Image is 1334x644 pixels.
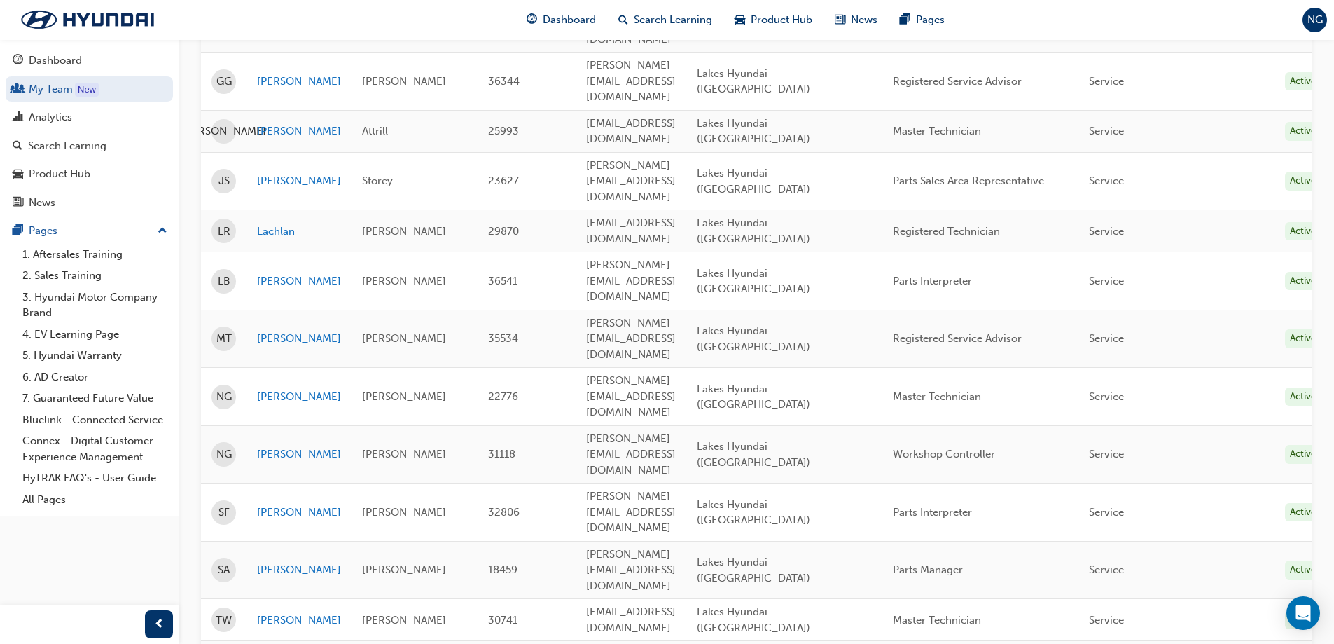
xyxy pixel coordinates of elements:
span: [EMAIL_ADDRESS][DOMAIN_NAME] [586,605,676,634]
span: 25993 [488,125,519,137]
a: 5. Hyundai Warranty [17,345,173,366]
a: [PERSON_NAME] [257,446,341,463]
span: SF [218,505,230,521]
span: Registered Service Advisor [893,332,1022,345]
span: 30741 [488,614,517,626]
a: search-iconSearch Learning [607,6,723,34]
span: Lakes Hyundai ([GEOGRAPHIC_DATA]) [697,117,810,146]
span: [PERSON_NAME][EMAIL_ADDRESS][DOMAIN_NAME] [586,490,676,534]
span: [PERSON_NAME][EMAIL_ADDRESS][DOMAIN_NAME] [586,432,676,477]
span: Service [1089,332,1124,345]
button: Pages [6,218,173,244]
span: Service [1089,448,1124,460]
div: Pages [29,223,57,239]
span: car-icon [13,168,23,181]
span: [PERSON_NAME] [362,563,446,576]
span: search-icon [13,140,22,153]
a: All Pages [17,489,173,511]
span: NG [216,389,232,405]
span: Service [1089,614,1124,626]
span: Lakes Hyundai ([GEOGRAPHIC_DATA]) [697,556,810,584]
div: Tooltip anchor [75,83,99,97]
div: Active [1285,272,1321,291]
span: LB [218,273,230,289]
a: pages-iconPages [889,6,956,34]
span: Service [1089,390,1124,403]
span: 18459 [488,563,517,576]
span: Dashboard [543,12,596,28]
span: Lakes Hyundai ([GEOGRAPHIC_DATA]) [697,440,810,469]
div: Open Intercom Messenger [1286,596,1320,630]
div: Active [1285,503,1321,522]
span: [PERSON_NAME] [362,448,446,460]
a: Search Learning [6,133,173,159]
span: guage-icon [13,55,23,67]
a: [PERSON_NAME] [257,612,341,629]
a: My Team [6,76,173,102]
span: guage-icon [527,11,537,29]
a: 1. Aftersales Training [17,244,173,266]
span: [PERSON_NAME] [362,614,446,626]
span: Lakes Hyundai ([GEOGRAPHIC_DATA]) [697,383,810,411]
span: [PERSON_NAME][EMAIL_ADDRESS][DOMAIN_NAME] [586,1,676,46]
span: Lakes Hyundai ([GEOGRAPHIC_DATA]) [697,217,810,245]
div: News [29,195,55,211]
span: prev-icon [154,616,165,633]
a: 4. EV Learning Page [17,324,173,345]
a: Connex - Digital Customer Experience Management [17,430,173,467]
button: NG [1302,8,1327,32]
a: car-iconProduct Hub [723,6,824,34]
a: News [6,190,173,216]
span: Service [1089,275,1124,287]
a: [PERSON_NAME] [257,389,341,405]
a: 6. AD Creator [17,366,173,388]
span: 23627 [488,174,519,187]
button: DashboardMy TeamAnalyticsSearch LearningProduct HubNews [6,45,173,218]
span: Master Technician [893,614,981,626]
span: 29870 [488,225,519,238]
span: Master Technician [893,125,981,137]
span: Parts Manager [893,563,963,576]
a: [PERSON_NAME] [257,562,341,578]
span: [PERSON_NAME] [362,332,446,345]
span: LR [218,224,230,240]
span: people-icon [13,83,23,96]
span: Service [1089,174,1124,187]
div: Analytics [29,109,72,125]
div: Active [1285,611,1321,630]
span: Lakes Hyundai ([GEOGRAPHIC_DATA]) [697,498,810,527]
span: Service [1089,75,1124,88]
a: Product Hub [6,161,173,187]
span: Storey [362,174,393,187]
span: Product Hub [751,12,812,28]
span: [PERSON_NAME] [362,275,446,287]
div: Active [1285,561,1321,580]
span: pages-icon [900,11,910,29]
span: Service [1089,563,1124,576]
a: news-iconNews [824,6,889,34]
span: Service [1089,506,1124,519]
span: Pages [916,12,945,28]
a: [PERSON_NAME] [257,74,341,90]
a: 3. Hyundai Motor Company Brand [17,287,173,324]
span: [PERSON_NAME] [362,506,446,519]
span: [EMAIL_ADDRESS][DOMAIN_NAME] [586,217,676,245]
span: [PERSON_NAME] [182,123,266,139]
span: 31118 [488,448,515,460]
span: chart-icon [13,111,23,124]
a: [PERSON_NAME] [257,273,341,289]
span: Parts Interpreter [893,275,972,287]
span: 36344 [488,75,520,88]
img: Trak [7,5,168,34]
div: Active [1285,222,1321,241]
span: [PERSON_NAME][EMAIL_ADDRESS][DOMAIN_NAME] [586,259,676,303]
span: [PERSON_NAME] [362,390,446,403]
span: news-icon [13,197,23,210]
span: car-icon [735,11,745,29]
span: pages-icon [13,225,23,238]
div: Product Hub [29,166,90,182]
span: [PERSON_NAME][EMAIL_ADDRESS][DOMAIN_NAME] [586,317,676,361]
span: 36541 [488,275,517,287]
span: up-icon [158,222,167,240]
